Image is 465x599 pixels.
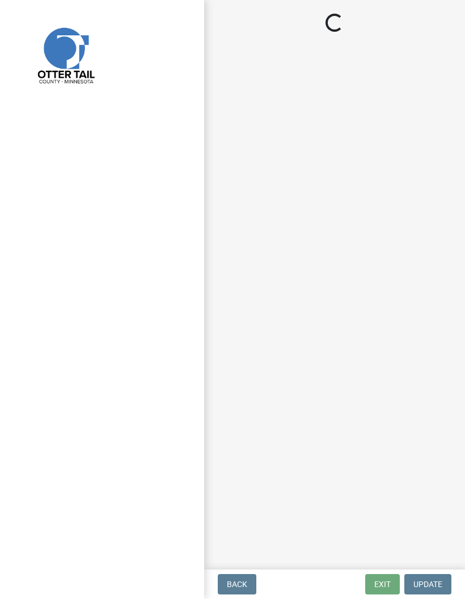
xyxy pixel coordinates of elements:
[413,580,442,589] span: Update
[404,574,451,594] button: Update
[218,574,256,594] button: Back
[23,12,108,97] img: Otter Tail County, Minnesota
[227,580,247,589] span: Back
[365,574,400,594] button: Exit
